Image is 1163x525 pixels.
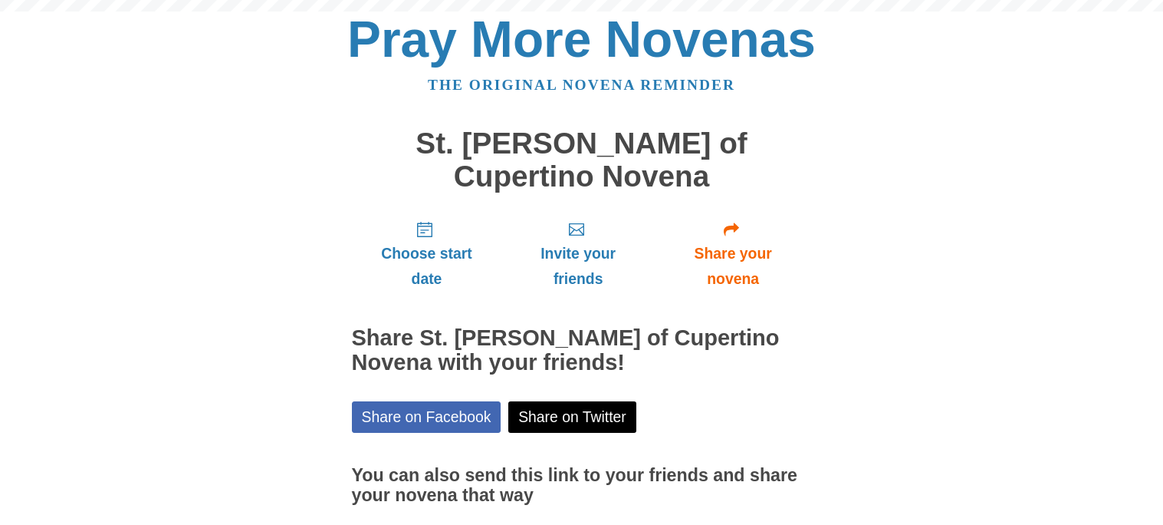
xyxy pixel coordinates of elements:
[347,11,816,68] a: Pray More Novenas
[352,127,812,193] h1: St. [PERSON_NAME] of Cupertino Novena
[517,241,639,292] span: Invite your friends
[352,326,812,375] h2: Share St. [PERSON_NAME] of Cupertino Novena with your friends!
[352,466,812,505] h3: You can also send this link to your friends and share your novena that way
[670,241,797,292] span: Share your novena
[655,208,812,299] a: Share your novena
[367,241,487,292] span: Choose start date
[428,77,735,93] a: The original novena reminder
[508,401,636,433] a: Share on Twitter
[501,208,654,299] a: Invite your friends
[352,401,501,433] a: Share on Facebook
[352,208,502,299] a: Choose start date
